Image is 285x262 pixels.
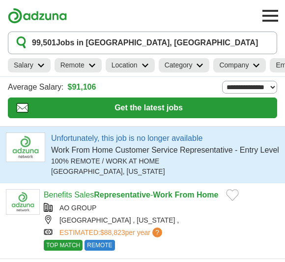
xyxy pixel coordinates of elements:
h2: Salary [14,60,33,70]
span: 99,501 [32,37,56,49]
img: Company logo [6,189,40,215]
h1: Jobs in [GEOGRAPHIC_DATA], [GEOGRAPHIC_DATA] [32,37,258,49]
span: ? [152,228,162,237]
div: Average Salary: [8,81,277,94]
strong: From [174,191,194,199]
a: ESTIMATED:$88,823per year? [59,228,164,238]
p: Unfortunately, this job is no longer available [51,132,279,144]
img: Adzuna logo [8,8,67,24]
span: Work From Home Customer Service Representative - Entry Level [51,146,279,154]
img: Careerbuilder (DPG) logo [6,132,45,162]
strong: Representative [94,191,150,199]
a: Company [213,58,266,72]
a: Remote [55,58,102,72]
div: [GEOGRAPHIC_DATA], [US_STATE] [51,166,279,177]
h2: Location [112,60,138,70]
a: Benefits SalesRepresentative-Work From Home [44,191,218,199]
button: Get the latest jobs [8,98,277,118]
button: 99,501Jobs in [GEOGRAPHIC_DATA], [GEOGRAPHIC_DATA] [8,32,277,54]
div: [GEOGRAPHIC_DATA] , [US_STATE] , [44,215,279,226]
a: $91,106 [68,81,96,93]
strong: Work [153,191,172,199]
a: Location [106,58,155,72]
span: $88,823 [100,229,125,236]
button: Toggle main navigation menu [259,5,281,27]
span: REMOTE [85,240,114,251]
h2: Company [219,60,249,70]
a: Salary [8,58,51,72]
a: Category [159,58,210,72]
span: TOP MATCH [44,240,83,251]
strong: Home [197,191,218,199]
div: 100% REMOTE / WORK AT HOME [51,156,279,177]
h2: Remote [60,60,85,70]
div: AO GROUP [44,203,279,213]
button: Add to favorite jobs [226,189,239,201]
span: Get the latest jobs [28,102,269,114]
h2: Category [165,60,193,70]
